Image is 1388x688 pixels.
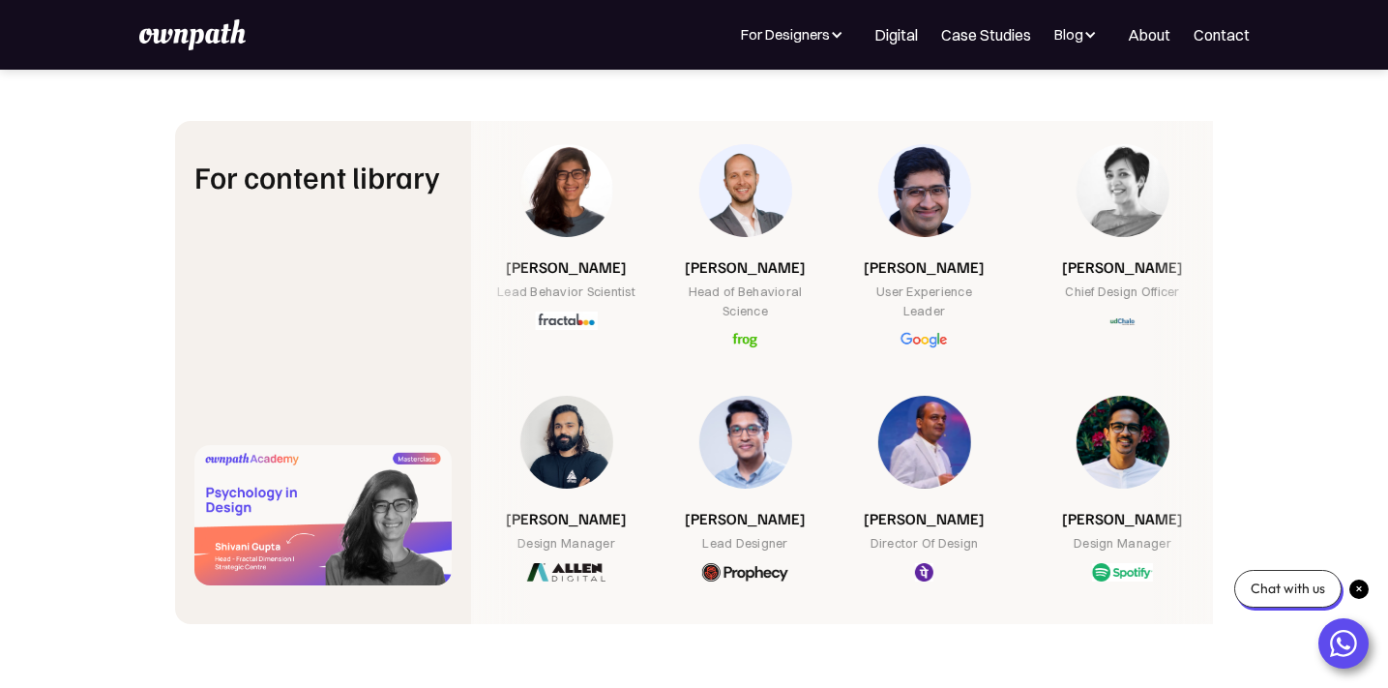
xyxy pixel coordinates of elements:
[1234,570,1342,608] div: Chat with us
[864,508,985,529] h3: [PERSON_NAME]
[835,396,1014,582] a: [PERSON_NAME]Director Of Design
[864,256,985,278] h3: [PERSON_NAME]
[506,256,627,278] h3: [PERSON_NAME]
[656,396,835,582] a: [PERSON_NAME]Lead Designer
[941,23,1031,46] a: Case Studies
[703,534,788,553] div: Lead Designer
[685,256,806,278] h3: [PERSON_NAME]
[854,283,994,321] div: User Experience Leader
[1074,534,1171,553] div: Design Manager
[871,534,979,553] div: Director Of Design
[835,144,1014,349] a: [PERSON_NAME]User Experience Leader
[477,144,656,330] a: [PERSON_NAME]Lead Behavior Scientist
[1054,23,1083,46] div: Blog
[1066,283,1180,302] div: Chief Design Officer
[874,23,918,46] a: Digital
[1033,144,1212,330] a: [PERSON_NAME]Chief Design Officer
[675,283,815,321] div: Head of Behavioral Science
[741,23,851,46] div: For Designers
[1194,23,1250,46] a: Contact
[1128,23,1170,46] a: About
[656,144,835,349] a: [PERSON_NAME]Head of Behavioral Science
[497,283,635,302] div: Lead Behavior Scientist
[1062,256,1183,278] h3: [PERSON_NAME]
[1054,23,1105,46] div: Blog
[194,160,453,194] h2: For content library
[1062,508,1183,529] h3: [PERSON_NAME]
[506,508,627,529] h3: [PERSON_NAME]
[741,23,830,46] div: For Designers
[194,445,453,585] a: open lightbox
[477,396,656,582] a: [PERSON_NAME]Design Manager
[517,534,615,553] div: Design Manager
[1033,396,1212,582] a: [PERSON_NAME]Design Manager
[685,508,806,529] h3: [PERSON_NAME]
